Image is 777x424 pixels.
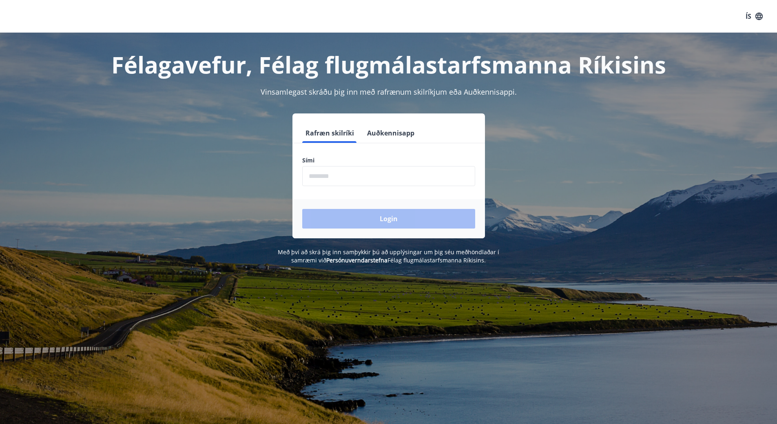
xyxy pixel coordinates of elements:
h1: Félagavefur, Félag flugmálastarfsmanna Ríkisins [105,49,673,80]
button: Rafræn skilríki [302,123,357,143]
span: Vinsamlegast skráðu þig inn með rafrænum skilríkjum eða Auðkennisappi. [261,87,517,97]
button: ÍS [741,9,767,24]
a: Persónuverndarstefna [326,256,387,264]
span: Með því að skrá þig inn samþykkir þú að upplýsingar um þig séu meðhöndlaðar í samræmi við Félag f... [278,248,499,264]
label: Sími [302,156,475,164]
button: Auðkennisapp [364,123,418,143]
